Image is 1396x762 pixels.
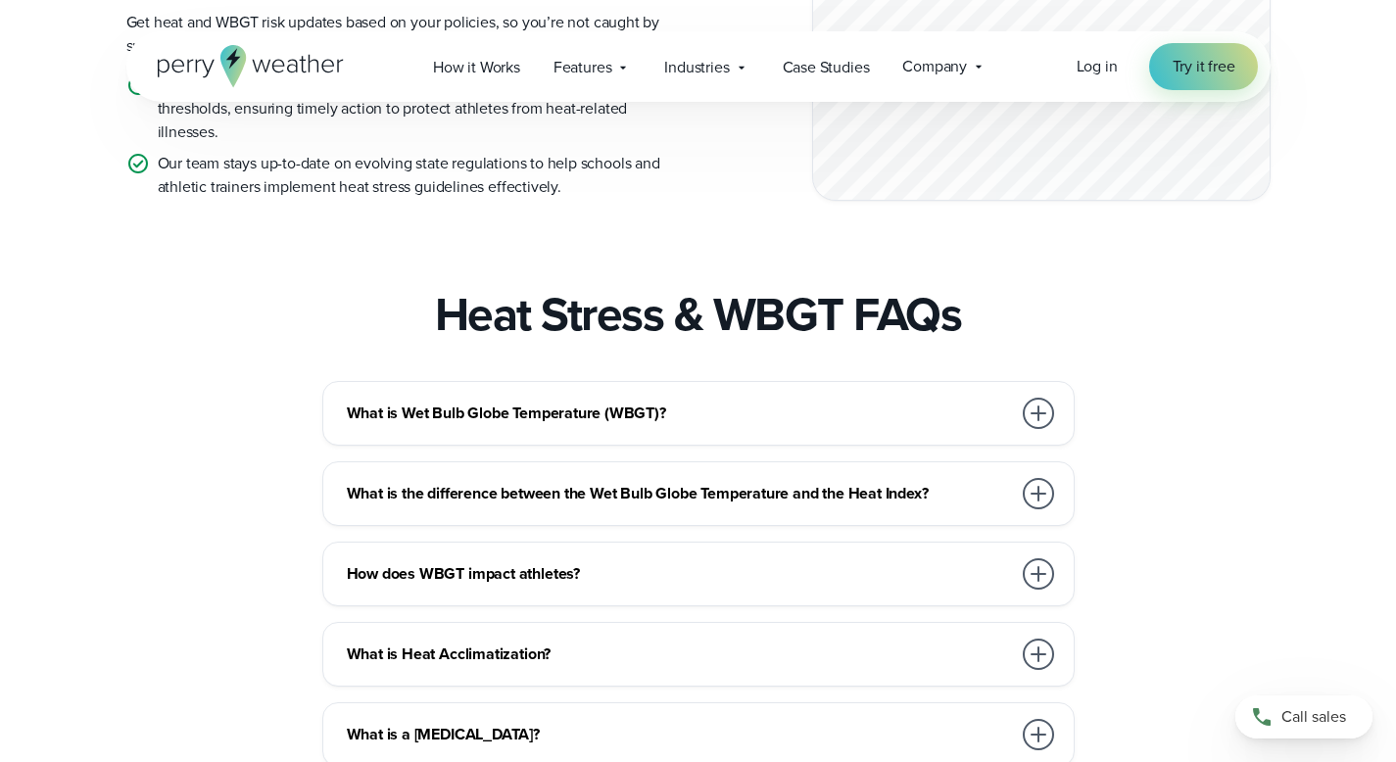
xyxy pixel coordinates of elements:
span: Call sales [1281,705,1346,729]
h2: Heat Stress & WBGT FAQs [435,287,962,342]
span: Company [902,55,967,78]
a: Call sales [1235,695,1372,738]
span: Try it free [1173,55,1235,78]
span: Features [554,56,612,79]
p: Our team stays up-to-date on evolving state regulations to help schools and athletic trainers imp... [158,152,683,199]
h3: What is Wet Bulb Globe Temperature (WBGT)? [347,402,1011,425]
span: Industries [664,56,729,79]
span: How it Works [433,56,520,79]
a: How it Works [416,47,537,87]
h3: What is Heat Acclimatization? [347,643,1011,666]
p: Set customized alerts to be notified when WBGT levels reach critical thresholds, ensuring timely ... [158,73,683,144]
h3: How does WBGT impact athletes? [347,562,1011,586]
h3: What is the difference between the Wet Bulb Globe Temperature and the Heat Index? [347,482,1011,505]
a: Try it free [1149,43,1259,90]
a: Log in [1077,55,1118,78]
a: Case Studies [766,47,887,87]
span: Case Studies [783,56,870,79]
span: Log in [1077,55,1118,77]
h3: What is a [MEDICAL_DATA]? [347,723,1011,746]
p: Get heat and WBGT risk updates based on your policies, so you’re not caught by surprise and are a... [126,11,683,58]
